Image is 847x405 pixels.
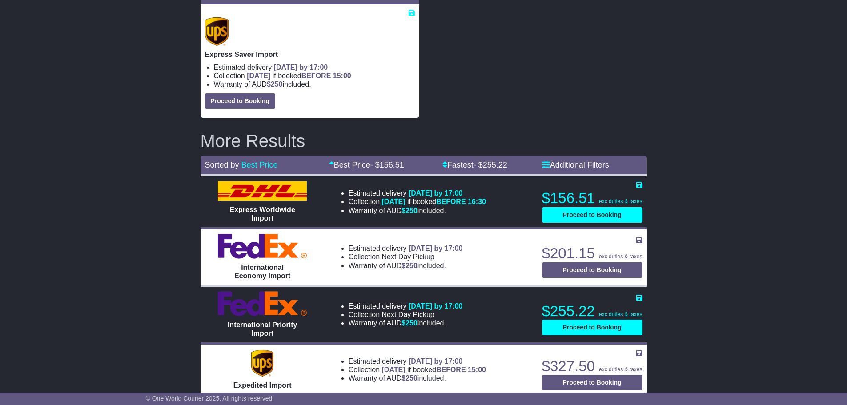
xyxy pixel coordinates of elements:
span: International Priority Import [228,321,297,337]
li: Estimated delivery [214,63,415,72]
li: Collection [214,72,415,80]
span: - $ [370,160,404,169]
img: UPS (new): Express Saver Import [205,17,229,46]
span: 250 [405,207,417,214]
li: Collection [349,197,486,206]
span: [DATE] by 17:00 [409,302,463,310]
span: 15:00 [468,366,486,373]
button: Proceed to Booking [205,93,275,109]
span: Sorted by [205,160,239,169]
span: if booked [382,366,486,373]
p: $201.15 [542,245,642,262]
span: exc duties & taxes [599,311,642,317]
a: Best Price [241,160,278,169]
span: if booked [247,72,351,80]
span: [DATE] by 17:00 [409,245,463,252]
li: Warranty of AUD included. [349,206,486,215]
p: Express Saver Import [205,50,415,59]
button: Proceed to Booking [542,207,642,223]
h2: More Results [201,131,647,151]
span: 156.51 [380,160,404,169]
span: 250 [405,262,417,269]
span: exc duties & taxes [599,253,642,260]
img: DHL: Express Worldwide Import [218,181,307,201]
span: exc duties & taxes [599,366,642,373]
span: $ [401,207,417,214]
span: - $ [474,160,507,169]
span: Expedited Import [233,381,292,389]
a: Additional Filters [542,160,609,169]
span: 250 [405,319,417,327]
a: Best Price- $156.51 [329,160,404,169]
span: [DATE] by 17:00 [409,189,463,197]
span: 250 [405,374,417,382]
img: FedEx Express: International Economy Import [218,234,307,259]
span: [DATE] by 17:00 [409,357,463,365]
li: Warranty of AUD included. [349,261,463,270]
p: $327.50 [542,357,642,375]
p: $156.51 [542,189,642,207]
li: Estimated delivery [349,302,463,310]
li: Estimated delivery [349,244,463,253]
span: 16:30 [468,198,486,205]
span: [DATE] by 17:00 [274,64,328,71]
li: Warranty of AUD included. [349,319,463,327]
button: Proceed to Booking [542,262,642,278]
li: Collection [349,253,463,261]
img: UPS (new): Expedited Import [251,350,273,377]
span: $ [267,80,283,88]
span: $ [401,262,417,269]
li: Warranty of AUD included. [349,374,486,382]
span: [DATE] [382,198,405,205]
button: Proceed to Booking [542,375,642,390]
li: Estimated delivery [349,357,486,365]
span: International Economy Import [234,264,290,280]
p: $255.22 [542,302,642,320]
button: Proceed to Booking [542,320,642,335]
span: $ [401,319,417,327]
span: © One World Courier 2025. All rights reserved. [146,395,274,402]
span: Express Worldwide Import [229,206,295,222]
span: [DATE] [382,366,405,373]
span: exc duties & taxes [599,198,642,205]
span: BEFORE [436,366,466,373]
img: FedEx Express: International Priority Import [218,291,307,316]
li: Warranty of AUD included. [214,80,415,88]
span: $ [401,374,417,382]
li: Collection [349,310,463,319]
li: Collection [349,365,486,374]
a: Fastest- $255.22 [442,160,507,169]
span: BEFORE [436,198,466,205]
li: Estimated delivery [349,189,486,197]
span: Next Day Pickup [382,311,434,318]
span: 255.22 [483,160,507,169]
span: 15:00 [333,72,351,80]
span: Next Day Pickup [382,253,434,261]
span: if booked [382,198,486,205]
span: [DATE] [247,72,270,80]
span: BEFORE [301,72,331,80]
span: 250 [271,80,283,88]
